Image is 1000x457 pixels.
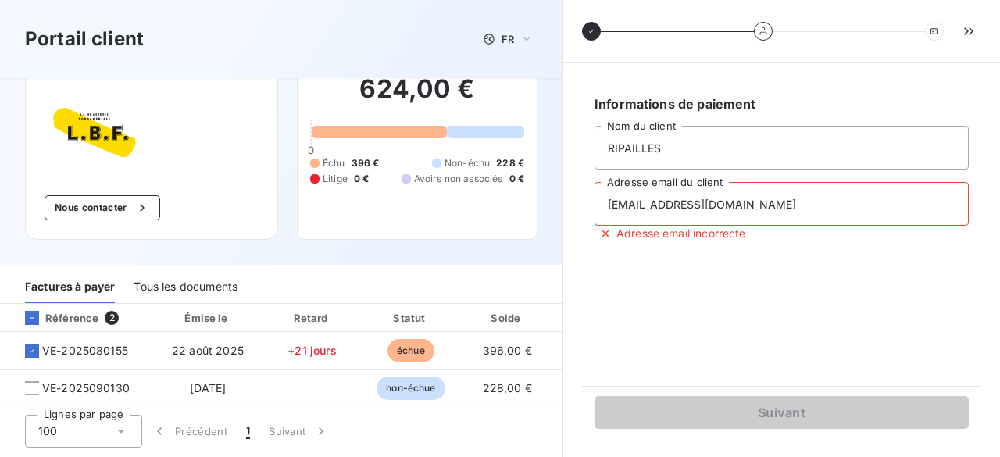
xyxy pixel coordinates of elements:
[287,344,336,357] span: +21 jours
[45,95,145,170] img: Company logo
[172,344,244,357] span: 22 août 2025
[25,270,115,303] div: Factures à payer
[595,126,969,170] input: placeholder
[42,380,130,396] span: VE-2025090130
[105,311,119,325] span: 2
[377,377,445,400] span: non-échue
[445,156,490,170] span: Non-échu
[45,195,160,220] button: Nous contacter
[259,415,338,448] button: Suivant
[246,423,250,439] span: 1
[496,156,524,170] span: 228 €
[190,381,227,395] span: [DATE]
[595,95,969,113] h6: Informations de paiement
[352,156,380,170] span: 396 €
[142,415,237,448] button: Précédent
[462,310,552,326] div: Solde
[502,33,514,45] span: FR
[25,25,144,53] h3: Portail client
[266,310,359,326] div: Retard
[310,73,524,120] h2: 624,00 €
[558,310,637,326] div: PDF
[365,310,456,326] div: Statut
[616,226,746,241] span: Adresse email incorrecte
[483,344,532,357] span: 396,00 €
[595,396,969,429] button: Suivant
[308,144,314,156] span: 0
[483,381,532,395] span: 228,00 €
[323,156,345,170] span: Échu
[509,172,524,186] span: 0 €
[156,310,259,326] div: Émise le
[387,339,434,362] span: échue
[134,270,237,303] div: Tous les documents
[42,343,128,359] span: VE-2025080155
[414,172,503,186] span: Avoirs non associés
[12,311,98,325] div: Référence
[38,423,57,439] span: 100
[323,172,348,186] span: Litige
[354,172,369,186] span: 0 €
[595,182,969,226] input: placeholder
[237,415,259,448] button: 1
